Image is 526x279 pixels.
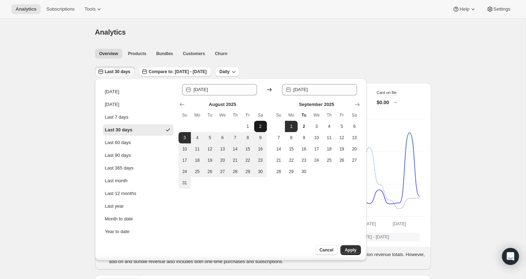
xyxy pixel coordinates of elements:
span: Help [460,6,469,12]
span: 24 [181,169,188,174]
span: 20 [219,158,226,163]
button: Friday September 26 2025 [335,155,348,166]
span: 28 [232,169,239,174]
span: 14 [232,146,239,152]
span: Bundles [156,51,173,57]
th: Wednesday [310,109,323,121]
span: Churn [215,51,227,57]
span: Compare to: [DATE] - [DATE] [149,69,207,75]
span: 31 [181,180,188,186]
span: 2 [300,124,308,129]
span: 13 [219,146,226,152]
span: 9 [300,135,308,141]
span: 24 [313,158,320,163]
span: 19 [206,158,214,163]
div: Last 7 days [105,114,129,121]
th: Tuesday [298,109,310,121]
button: Friday September 19 2025 [335,143,348,155]
span: 29 [244,169,251,174]
button: Today Tuesday September 2 2025 [298,121,310,132]
button: Tuesday August 19 2025 [204,155,216,166]
th: Friday [335,109,348,121]
button: Saturday August 9 2025 [254,132,267,143]
span: 2 [257,124,264,129]
button: Saturday September 27 2025 [348,155,361,166]
span: Fr [338,112,345,118]
button: Sunday August 24 2025 [179,166,191,177]
span: Apply [345,247,356,253]
button: Sunday September 28 2025 [273,166,285,177]
button: Last 30 days [103,124,174,136]
span: Cancel [320,247,333,253]
span: 22 [288,158,295,163]
span: 21 [232,158,239,163]
button: Sunday August 31 2025 [179,177,191,189]
button: Thursday August 14 2025 [229,143,241,155]
span: 16 [257,146,264,152]
span: 1 [244,124,251,129]
div: Last month [105,177,128,184]
button: Tuesday September 23 2025 [298,155,310,166]
span: Sa [351,112,358,118]
span: 21 [275,158,282,163]
button: Apply [340,245,361,255]
span: 12 [338,135,345,141]
span: 8 [244,135,251,141]
span: 5 [338,124,345,129]
th: Thursday [229,109,241,121]
button: [DATE] - [DATE] [349,233,420,241]
button: Settings [482,4,515,14]
th: Saturday [254,109,267,121]
button: Friday August 29 2025 [241,166,254,177]
button: Wednesday August 20 2025 [216,155,229,166]
button: Last 30 days [95,67,135,77]
button: Saturday September 20 2025 [348,143,361,155]
span: 26 [206,169,214,174]
span: 14 [275,146,282,152]
span: We [313,112,320,118]
div: [DATE] [105,88,119,95]
span: Mo [194,112,201,118]
span: Overview [99,51,118,57]
button: Subscriptions [42,4,79,14]
span: 30 [257,169,264,174]
span: Card on file [377,90,397,95]
th: Monday [191,109,204,121]
button: Monday September 22 2025 [285,155,298,166]
button: Sunday September 21 2025 [273,155,285,166]
div: Last 12 months [105,190,136,197]
span: Tu [300,112,308,118]
span: 15 [244,146,251,152]
button: Friday August 1 2025 [241,121,254,132]
button: Tuesday August 26 2025 [204,166,216,177]
button: Cancel [315,245,338,255]
button: Wednesday August 13 2025 [216,143,229,155]
button: Tools [80,4,107,14]
span: 9 [257,135,264,141]
button: Month to date [103,213,174,225]
th: Friday [241,109,254,121]
span: 16 [300,146,308,152]
button: Show previous month, July 2025 [177,100,187,109]
span: Fr [244,112,251,118]
button: Show next month, October 2025 [352,100,362,109]
button: Wednesday September 17 2025 [310,143,323,155]
span: 3 [181,135,188,141]
button: Thursday August 7 2025 [229,132,241,143]
th: Sunday [273,109,285,121]
button: End of range Monday September 1 2025 [285,121,298,132]
span: 7 [232,135,239,141]
span: [DATE] - [DATE] [359,234,389,240]
button: Tuesday September 30 2025 [298,166,310,177]
span: 6 [351,124,358,129]
button: Saturday September 6 2025 [348,121,361,132]
button: Last 7 days [103,112,174,123]
span: Last 30 days [105,69,130,75]
span: 27 [219,169,226,174]
text: [DATE] [362,221,376,226]
div: Last 30 days [105,126,133,133]
div: Year to date [105,228,130,235]
button: Analytics [11,4,41,14]
span: 30 [300,169,308,174]
button: Sunday September 7 2025 [273,132,285,143]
